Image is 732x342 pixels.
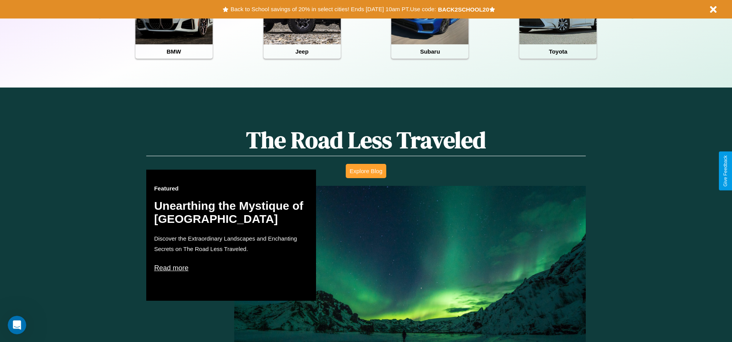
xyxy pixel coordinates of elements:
b: BACK2SCHOOL20 [438,6,489,13]
h4: BMW [135,44,213,59]
h4: Toyota [519,44,597,59]
p: Read more [154,262,308,274]
h2: Unearthing the Mystique of [GEOGRAPHIC_DATA] [154,199,308,226]
h1: The Road Less Traveled [146,124,585,156]
button: Explore Blog [346,164,386,178]
div: Give Feedback [723,155,728,187]
h4: Subaru [391,44,468,59]
p: Discover the Extraordinary Landscapes and Enchanting Secrets on The Road Less Traveled. [154,233,308,254]
h4: Jeep [264,44,341,59]
iframe: Intercom live chat [8,316,26,334]
h3: Featured [154,185,308,192]
button: Back to School savings of 20% in select cities! Ends [DATE] 10am PT.Use code: [228,4,438,15]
